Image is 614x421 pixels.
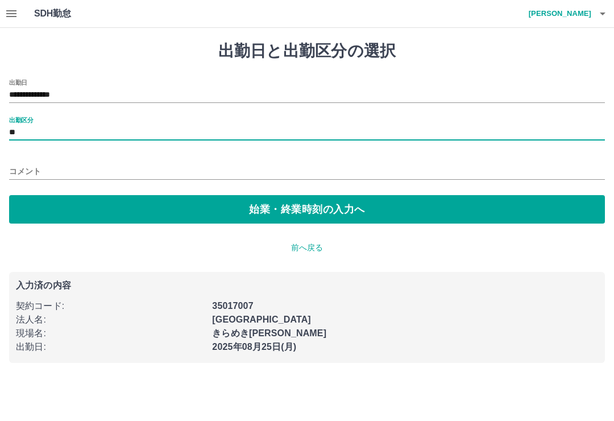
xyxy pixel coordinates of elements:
[9,115,33,124] label: 出勤区分
[9,195,605,224] button: 始業・終業時刻の入力へ
[212,342,296,352] b: 2025年08月25日(月)
[212,328,326,338] b: きらめき[PERSON_NAME]
[16,327,205,340] p: 現場名 :
[9,242,605,254] p: 前へ戻る
[16,340,205,354] p: 出勤日 :
[212,301,253,311] b: 35017007
[16,313,205,327] p: 法人名 :
[9,42,605,61] h1: 出勤日と出勤区分の選択
[9,78,27,86] label: 出勤日
[212,315,311,324] b: [GEOGRAPHIC_DATA]
[16,299,205,313] p: 契約コード :
[16,281,598,290] p: 入力済の内容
